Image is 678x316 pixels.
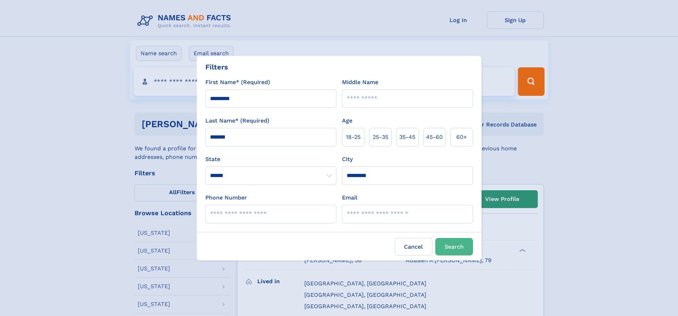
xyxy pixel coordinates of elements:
[342,116,352,125] label: Age
[205,62,228,72] div: Filters
[205,116,269,125] label: Last Name* (Required)
[342,193,357,202] label: Email
[456,133,467,141] span: 60+
[342,155,353,164] label: City
[373,133,388,141] span: 25‑35
[205,155,336,164] label: State
[395,238,432,255] label: Cancel
[346,133,361,141] span: 18‑25
[205,193,247,202] label: Phone Number
[426,133,443,141] span: 45‑60
[342,78,378,87] label: Middle Name
[205,78,270,87] label: First Name* (Required)
[399,133,415,141] span: 35‑45
[435,238,473,255] button: Search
